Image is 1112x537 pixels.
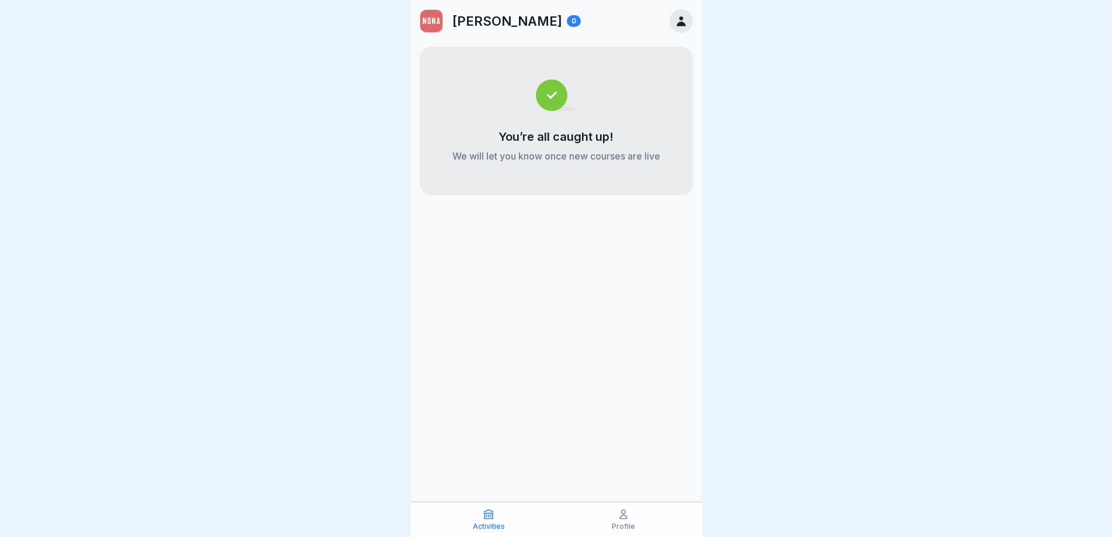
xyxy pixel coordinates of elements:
[452,150,660,162] p: We will let you know once new courses are live
[473,522,505,531] p: Activities
[499,130,613,144] p: You’re all caught up!
[536,79,576,111] img: completed.svg
[452,13,562,29] p: [PERSON_NAME]
[420,10,442,32] img: r978sgvsp89w4dzdaaz16flk.png
[612,522,635,531] p: Profile
[567,15,581,27] div: 0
